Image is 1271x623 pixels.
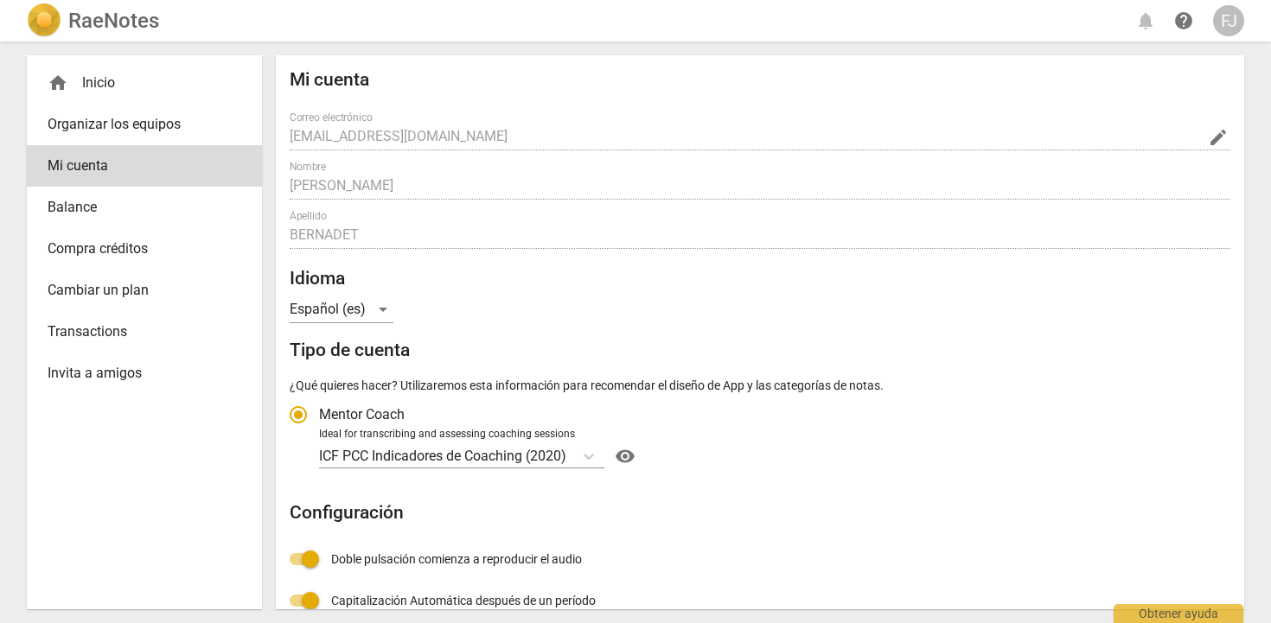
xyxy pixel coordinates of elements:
[48,363,227,384] span: Invita a amigos
[290,502,1230,524] h2: Configuración
[27,145,262,187] a: Mi cuenta
[611,446,639,467] span: visibility
[290,69,1230,91] h2: Mi cuenta
[611,442,639,470] button: Help
[48,156,227,176] span: Mi cuenta
[1168,5,1199,36] a: Obtener ayuda
[290,112,372,123] label: Correo electrónico
[331,592,596,610] span: Capitalización Automática después de un período
[319,404,405,424] span: Mentor Coach
[48,197,227,218] span: Balance
[319,427,1225,442] div: Ideal for transcribing and assessing coaching sessions
[48,238,227,259] span: Compra créditos
[27,228,262,270] a: Compra créditos
[604,442,639,470] a: Help
[290,268,1230,289] h2: Idioma
[290,394,1230,470] div: Tipo de cuenta
[48,73,227,93] div: Inicio
[48,280,227,301] span: Cambiar un plan
[290,211,327,221] label: Apellido
[290,340,1230,361] h2: Tipo de cuenta
[27,3,159,38] a: LogoRaeNotes
[1213,5,1244,36] button: FJ
[1208,127,1229,148] span: edit
[331,550,582,569] span: Doble pulsación comienza a reproducir el audio
[27,104,262,145] a: Organizar los equipos
[27,62,262,104] div: Inicio
[568,448,572,464] input: Ideal for transcribing and assessing coaching sessionsICF PCC Indicadores de Coaching (2020)Help
[48,114,227,135] span: Organizar los equipos
[48,321,227,342] span: Transactions
[27,3,61,38] img: Logo
[27,353,262,394] a: Invita a amigos
[27,187,262,228] a: Balance
[68,9,159,33] h2: RaeNotes
[1206,125,1230,149] button: Change Email
[1114,604,1243,623] div: Obtener ayuda
[290,377,1230,395] p: ¿Qué quieres hacer? Utilizaremos esta información para recomendar el diseño de App y las categorí...
[27,311,262,353] a: Transactions
[1173,10,1194,31] span: help
[290,162,326,172] label: Nombre
[319,446,566,466] p: ICF PCC Indicadores de Coaching (2020)
[290,296,393,323] div: Español (es)
[48,73,68,93] span: home
[27,270,262,311] a: Cambiar un plan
